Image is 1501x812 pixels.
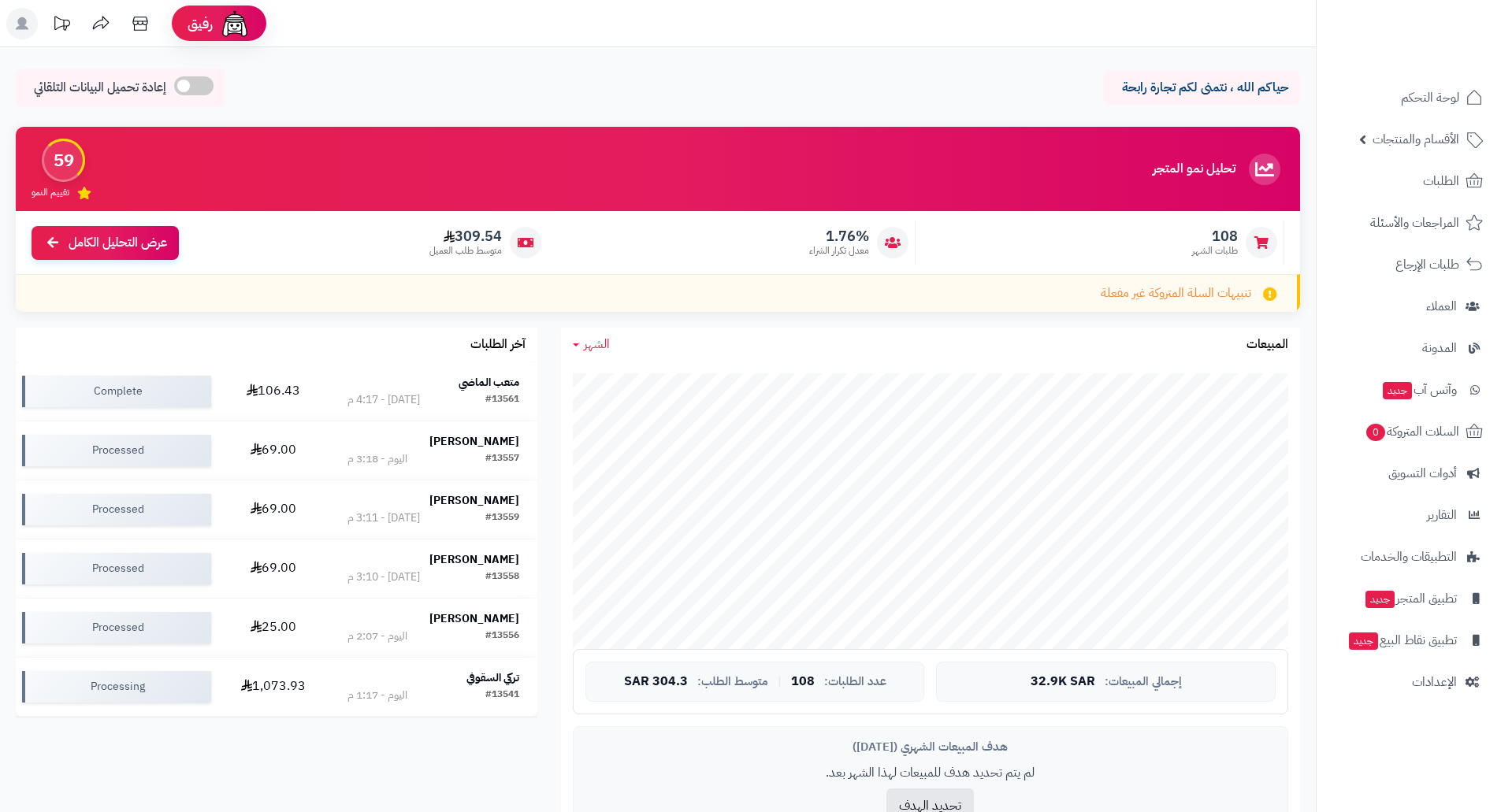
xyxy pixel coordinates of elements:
div: اليوم - 3:18 م [347,451,407,467]
span: طلبات الإرجاع [1395,254,1459,276]
span: متوسط الطلب: [697,675,768,688]
span: 1.76% [809,228,869,245]
div: #13559 [485,510,519,526]
span: عرض التحليل الكامل [69,234,167,252]
span: العملاء [1426,295,1457,317]
div: Processed [22,494,211,525]
div: Processed [22,612,211,643]
a: الشهر [573,336,610,354]
span: تطبيق المتجر [1364,588,1457,610]
div: [DATE] - 3:11 م [347,510,420,526]
p: حياكم الله ، نتمنى لكم تجارة رابحة [1115,79,1288,97]
span: جديد [1365,591,1395,608]
strong: [PERSON_NAME] [429,492,519,509]
div: #13561 [485,392,519,408]
td: 106.43 [217,362,330,421]
strong: تركي السقوفي [466,669,519,686]
td: 1,073.93 [217,658,330,716]
a: التطبيقات والخدمات [1326,538,1492,576]
div: اليوم - 1:17 م [347,688,407,703]
span: السلات المتروكة [1365,421,1459,443]
span: الإعدادات [1412,671,1457,693]
strong: [PERSON_NAME] [429,610,519,627]
strong: متعب الماضي [459,374,519,391]
span: المدونة [1422,337,1457,359]
td: 25.00 [217,599,330,657]
span: المراجعات والأسئلة [1370,212,1459,234]
span: إعادة تحميل البيانات التلقائي [34,79,166,97]
span: التطبيقات والخدمات [1361,546,1457,568]
p: لم يتم تحديد هدف للمبيعات لهذا الشهر بعد. [585,764,1276,782]
span: | [778,676,782,688]
span: طلبات الشهر [1192,244,1238,258]
div: Processed [22,435,211,466]
span: وآتس آب [1381,379,1457,401]
td: 69.00 [217,539,330,598]
h3: المبيعات [1246,338,1288,352]
a: أدوات التسويق [1326,454,1492,492]
a: السلات المتروكة0 [1326,413,1492,450]
span: الشهر [584,335,610,354]
a: المراجعات والأسئلة [1326,204,1492,242]
strong: [PERSON_NAME] [429,433,519,450]
h3: آخر الطلبات [470,338,526,352]
span: 32.9K SAR [1031,675,1095,689]
div: هدف المبيعات الشهري ([DATE]) [585,739,1276,755]
a: تطبيق نقاط البيعجديد [1326,621,1492,659]
div: #13557 [485,451,519,467]
span: التقارير [1427,504,1457,526]
span: 304.3 SAR [624,675,688,689]
span: معدل تكرار الشراء [809,244,869,258]
a: التقارير [1326,496,1492,534]
span: متوسط طلب العميل [429,244,502,258]
div: #13541 [485,688,519,703]
div: اليوم - 2:07 م [347,628,407,644]
span: الأقسام والمنتجات [1373,128,1459,150]
a: العملاء [1326,287,1492,325]
span: أدوات التسويق [1388,462,1457,484]
a: وآتس آبجديد [1326,371,1492,409]
strong: [PERSON_NAME] [429,551,519,568]
div: [DATE] - 4:17 م [347,392,420,408]
span: تطبيق نقاط البيع [1347,629,1457,651]
h3: تحليل نمو المتجر [1153,162,1235,176]
span: إجمالي المبيعات: [1105,675,1182,688]
span: 0 [1366,424,1385,441]
span: 108 [791,675,815,689]
div: Processed [22,553,211,584]
div: #13558 [485,569,519,585]
a: الإعدادات [1326,663,1492,701]
span: 309.54 [429,228,502,245]
span: جديد [1349,632,1378,650]
a: طلبات الإرجاع [1326,246,1492,284]
a: تحديثات المنصة [42,8,81,43]
img: ai-face.png [219,8,251,39]
div: #13556 [485,628,519,644]
span: الطلبات [1423,170,1459,192]
span: تقييم النمو [32,186,69,199]
span: جديد [1383,382,1412,399]
td: 69.00 [217,480,330,539]
div: Processing [22,671,211,703]
a: لوحة التحكم [1326,79,1492,117]
a: الطلبات [1326,162,1492,200]
a: تطبيق المتجرجديد [1326,580,1492,617]
td: 69.00 [217,421,330,480]
span: تنبيهات السلة المتروكة غير مفعلة [1101,284,1251,302]
a: عرض التحليل الكامل [32,226,179,260]
span: عدد الطلبات: [824,675,886,688]
span: 108 [1192,228,1238,245]
span: رفيق [188,14,213,33]
span: لوحة التحكم [1401,87,1459,109]
div: [DATE] - 3:10 م [347,569,420,585]
a: المدونة [1326,329,1492,367]
div: Complete [22,376,211,407]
